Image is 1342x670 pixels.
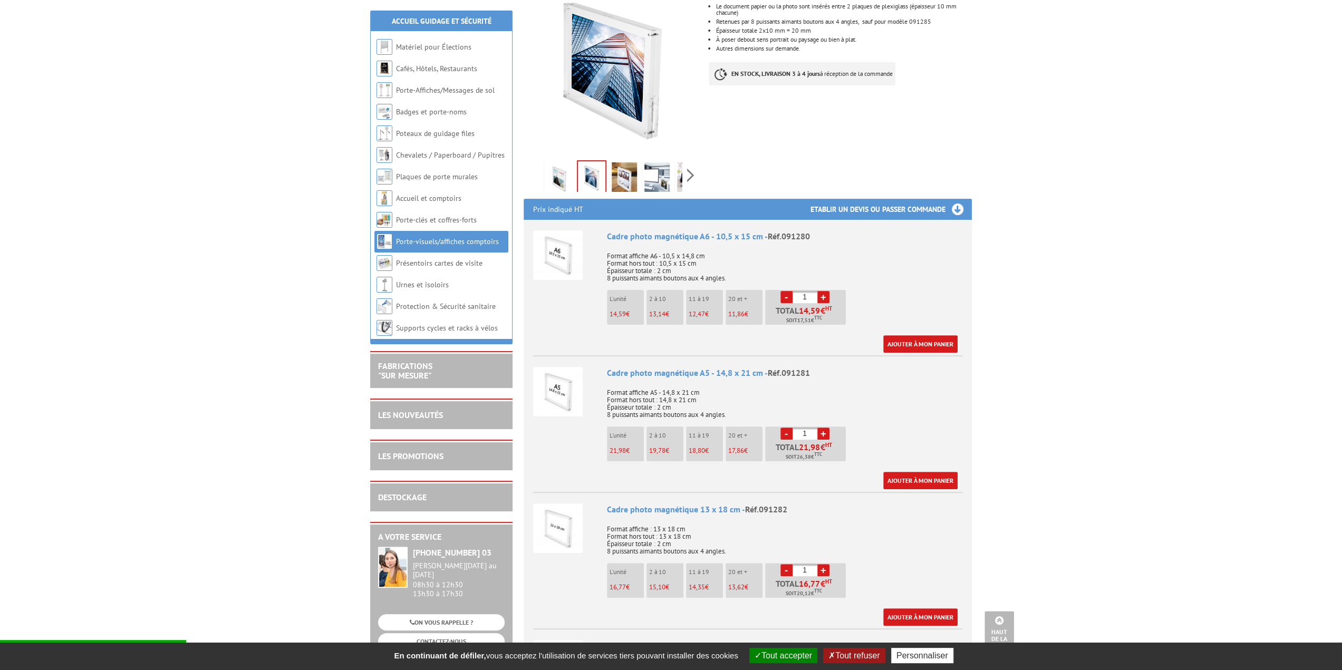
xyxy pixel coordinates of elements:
[396,193,461,203] a: Accueil et comptoirs
[767,640,809,651] span: Réf.091283
[780,564,793,576] a: -
[883,608,958,626] a: Ajouter à mon panier
[728,447,762,454] p: €
[533,199,583,220] p: Prix indiqué HT
[825,578,832,585] sup: HT
[396,150,505,160] a: Chevalets / Paperboard / Pupitres
[686,167,696,184] span: Next
[689,568,723,576] p: 11 à 19
[649,584,683,591] p: €
[607,230,962,242] div: Cadre photo magnétique A6 - 10,5 x 15 cm -
[728,310,762,318] p: €
[728,446,744,455] span: 17,86
[607,382,962,419] p: Format affiche A5 - 14,8 x 21 cm Format hors tout : 14,8 x 21 cm Épaisseur totale : 2 cm 8 puissa...
[376,277,392,293] img: Urnes et isoloirs
[810,199,972,220] h3: Etablir un devis ou passer commande
[389,651,743,660] span: vous acceptez l'utilisation de services tiers pouvant installer des cookies
[728,584,762,591] p: €
[610,447,644,454] p: €
[610,446,626,455] span: 21,98
[610,584,644,591] p: €
[709,62,895,85] p: à réception de la commande
[396,42,471,52] a: Matériel pour Élections
[413,547,491,558] strong: [PHONE_NUMBER] 03
[768,443,846,461] p: Total
[546,162,572,195] img: porte_visuels_comptoirs_091280_1.jpg
[728,432,762,439] p: 20 et +
[786,316,822,325] span: Soit €
[814,588,822,594] sup: TTC
[689,446,705,455] span: 18,80
[768,306,846,325] p: Total
[396,172,478,181] a: Plaques de porte murales
[768,367,810,378] span: Réf.091281
[649,310,683,318] p: €
[728,568,762,576] p: 20 et +
[728,309,745,318] span: 11,86
[376,82,392,98] img: Porte-Affiches/Messages de sol
[396,129,475,138] a: Poteaux de guidage files
[396,302,496,311] a: Protection & Sécurité sanitaire
[533,367,583,416] img: Cadre photo magnétique A5 - 14,8 x 21 cm
[689,310,723,318] p: €
[799,306,820,315] span: 14,59
[689,432,723,439] p: 11 à 19
[378,361,432,381] a: FABRICATIONS"Sur Mesure"
[610,582,626,591] span: 16,77
[749,648,817,663] button: Tout accepter
[376,104,392,120] img: Badges et porte-noms
[376,147,392,163] img: Chevalets / Paperboard / Pupitres
[376,298,392,314] img: Protection & Sécurité sanitaire
[376,61,392,76] img: Cafés, Hôtels, Restaurants
[378,547,408,588] img: widget-service.jpg
[376,212,392,228] img: Porte-clés et coffres-forts
[768,579,846,598] p: Total
[689,309,705,318] span: 12,47
[378,410,443,420] a: LES NOUVEAUTÉS
[378,614,505,630] a: ON VOUS RAPPELLE ?
[728,582,745,591] span: 13,62
[413,561,505,598] div: 08h30 à 12h30 13h30 à 17h30
[797,589,811,598] span: 20,12
[413,561,505,579] div: [PERSON_NAME][DATE] au [DATE]
[392,16,491,26] a: Accueil Guidage et Sécurité
[716,45,971,52] li: Autres dimensions sur demande.
[786,453,822,461] span: Soit €
[396,85,495,95] a: Porte-Affiches/Messages de sol
[649,568,683,576] p: 2 à 10
[610,309,626,318] span: 14,59
[649,446,665,455] span: 19,78
[612,162,637,195] img: porte_visuels_comptoirs_091280_3.jpg
[820,306,825,315] span: €
[825,441,832,449] sup: HT
[817,291,829,303] a: +
[883,335,958,353] a: Ajouter à mon panier
[607,518,962,555] p: Format affiche : 13 x 18 cm Format hors tout : 13 x 18 cm Épaisseur totale : 2 cm 8 puissants aim...
[649,582,665,591] span: 15,10
[610,432,644,439] p: L'unité
[607,367,962,379] div: Cadre photo magnétique A5 - 14,8 x 21 cm -
[799,579,820,588] span: 16,77
[689,582,705,591] span: 14,35
[814,451,822,457] sup: TTC
[578,161,605,194] img: porte_visuels_comptoirs_091280_2.jpg
[378,532,505,542] h2: A votre service
[823,648,885,663] button: Tout refuser
[644,162,670,195] img: porte_visuels_comptoirs_091280_4.jpg
[689,447,723,454] p: €
[820,579,825,588] span: €
[376,125,392,141] img: Poteaux de guidage files
[396,258,482,268] a: Présentoirs cartes de visite
[768,231,810,241] span: Réf.091280
[677,162,702,195] img: porte_visuels_comptoirs_091280_5.jpg
[780,291,793,303] a: -
[649,295,683,303] p: 2 à 10
[984,611,1014,654] a: Haut de la page
[786,589,822,598] span: Soit €
[376,169,392,185] img: Plaques de porte murales
[378,633,505,649] a: CONTACTEZ-NOUS
[649,432,683,439] p: 2 à 10
[607,503,962,516] div: Cadre photo magnétique 13 x 18 cm -
[797,453,811,461] span: 26,38
[817,564,829,576] a: +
